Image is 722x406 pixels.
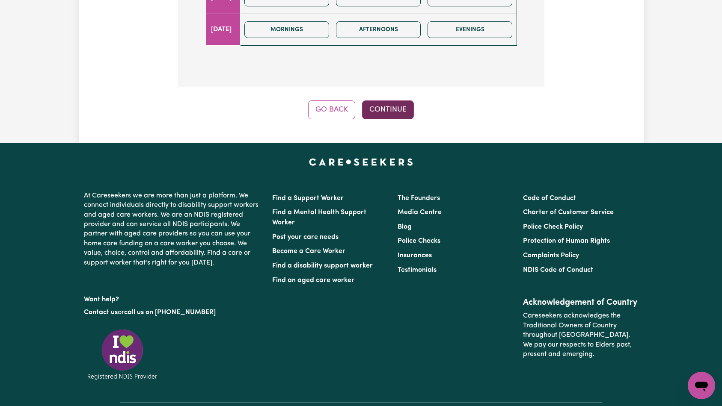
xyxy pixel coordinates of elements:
[84,328,161,381] img: Registered NDIS provider
[523,195,576,202] a: Code of Conduct
[523,209,614,216] a: Charter of Customer Service
[272,277,354,284] a: Find an aged care worker
[84,188,262,271] p: At Careseekers we are more than just a platform. We connect individuals directly to disability su...
[244,21,329,38] button: Mornings
[308,100,355,119] button: Go Back
[398,209,442,216] a: Media Centre
[428,21,512,38] button: Evenings
[124,309,216,316] a: call us on [PHONE_NUMBER]
[523,308,638,362] p: Careseekers acknowledges the Traditional Owners of Country throughout [GEOGRAPHIC_DATA]. We pay o...
[272,234,339,241] a: Post your care needs
[84,291,262,304] p: Want help?
[523,297,638,308] h2: Acknowledgement of Country
[272,248,345,255] a: Become a Care Worker
[362,100,414,119] button: Continue
[398,224,412,230] a: Blog
[84,304,262,321] p: or
[272,209,366,226] a: Find a Mental Health Support Worker
[398,267,437,274] a: Testimonials
[523,224,583,230] a: Police Check Policy
[272,195,344,202] a: Find a Support Worker
[398,238,440,244] a: Police Checks
[523,252,579,259] a: Complaints Policy
[398,252,432,259] a: Insurances
[309,159,413,165] a: Careseekers home page
[523,238,610,244] a: Protection of Human Rights
[688,372,715,399] iframe: Button to launch messaging window
[205,14,241,45] td: [DATE]
[84,309,118,316] a: Contact us
[398,195,440,202] a: The Founders
[272,262,373,269] a: Find a disability support worker
[336,21,421,38] button: Afternoons
[523,267,593,274] a: NDIS Code of Conduct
